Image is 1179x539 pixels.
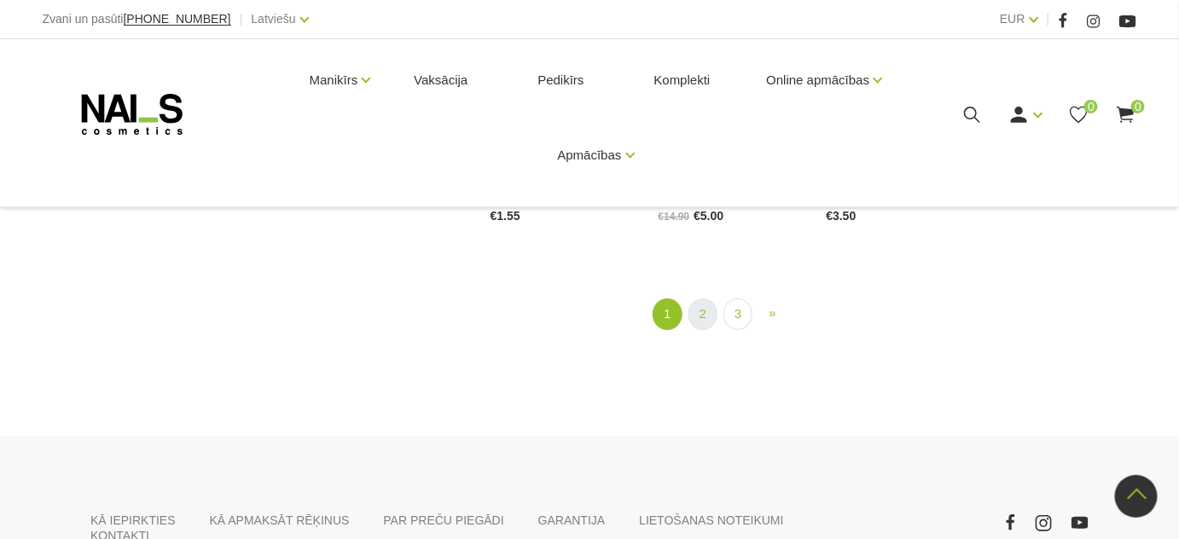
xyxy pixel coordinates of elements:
a: 0 [1115,104,1136,125]
a: PAR PREČU PIEGĀDI [384,513,504,528]
nav: catalog-product-list [322,298,1137,330]
a: GARANTIJA [538,513,606,528]
a: Apmācības [557,121,621,189]
a: Vaksācija [400,39,481,121]
span: [PHONE_NUMBER] [124,12,231,26]
a: 0 [1068,104,1089,125]
a: Manikīrs [310,46,358,114]
span: €1.55 [491,209,520,223]
span: | [1047,9,1050,30]
span: | [240,9,243,30]
a: KĀ IEPIRKTIES [90,513,176,528]
a: 3 [723,298,752,330]
a: Pedikīrs [524,39,597,121]
span: €5.00 [694,209,723,223]
a: Komplekti [641,39,724,121]
a: Next [758,298,786,328]
span: 0 [1131,100,1145,113]
span: 0 [1084,100,1098,113]
a: KĀ APMAKSĀT RĒĶINUS [210,513,350,528]
span: » [769,305,775,320]
a: 2 [688,298,717,330]
a: [PHONE_NUMBER] [124,13,231,26]
a: 1 [653,298,682,330]
div: Zvani un pasūti [43,9,231,30]
a: EUR [1000,9,1025,29]
a: Online apmācības [766,46,869,114]
span: €14.90 [659,211,690,223]
span: €3.50 [827,209,857,223]
a: LIETOŠANAS NOTEIKUMI [639,513,783,528]
a: Latviešu [251,9,295,29]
